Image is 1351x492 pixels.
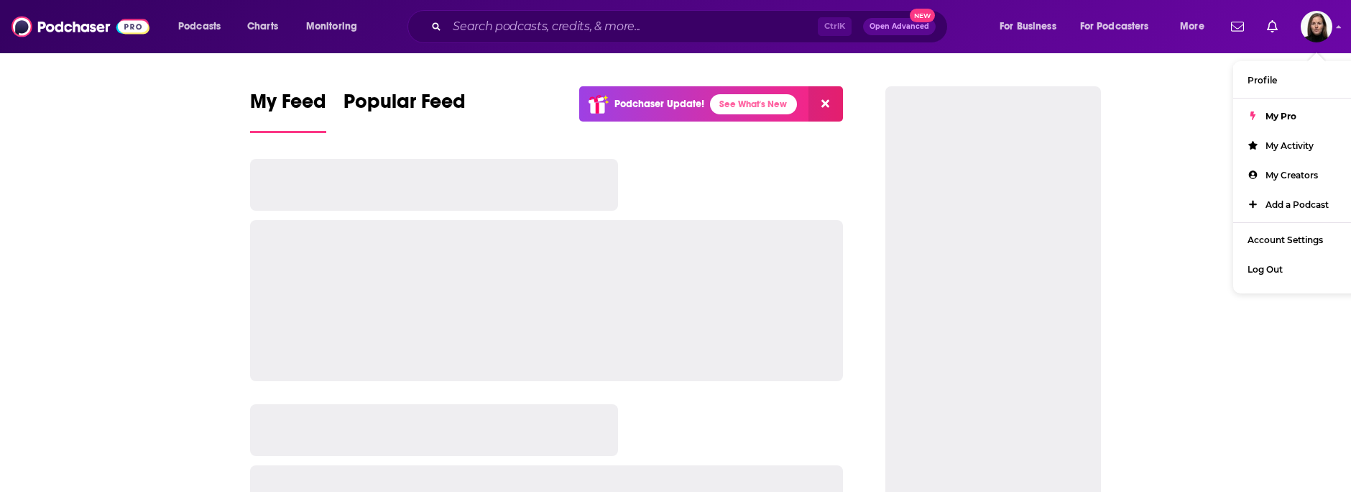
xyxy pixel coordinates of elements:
[1000,17,1056,37] span: For Business
[870,23,929,30] span: Open Advanced
[863,18,936,35] button: Open AdvancedNew
[1265,111,1296,122] span: My Pro
[238,15,287,38] a: Charts
[614,98,704,110] p: Podchaser Update!
[710,94,797,114] a: See What's New
[1071,15,1170,38] button: open menu
[178,17,221,37] span: Podcasts
[1265,199,1329,210] span: Add a Podcast
[421,10,962,43] div: Search podcasts, credits, & more...
[1265,140,1314,151] span: My Activity
[250,89,326,122] span: My Feed
[1261,14,1283,39] a: Show notifications dropdown
[1301,11,1332,42] span: Logged in as BevCat3
[1225,14,1250,39] a: Show notifications dropdown
[1180,17,1204,37] span: More
[306,17,357,37] span: Monitoring
[1301,11,1332,42] button: Show profile menu
[1248,234,1323,245] span: Account Settings
[296,15,376,38] button: open menu
[1248,75,1277,86] span: Profile
[910,9,936,22] span: New
[1301,11,1332,42] img: User Profile
[818,17,852,36] span: Ctrl K
[247,17,278,37] span: Charts
[447,15,818,38] input: Search podcasts, credits, & more...
[1248,264,1283,275] span: Log Out
[168,15,239,38] button: open menu
[11,13,149,40] img: Podchaser - Follow, Share and Rate Podcasts
[1265,170,1318,181] span: My Creators
[1080,17,1149,37] span: For Podcasters
[990,15,1074,38] button: open menu
[250,89,326,133] a: My Feed
[1170,15,1222,38] button: open menu
[343,89,466,122] span: Popular Feed
[343,89,466,133] a: Popular Feed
